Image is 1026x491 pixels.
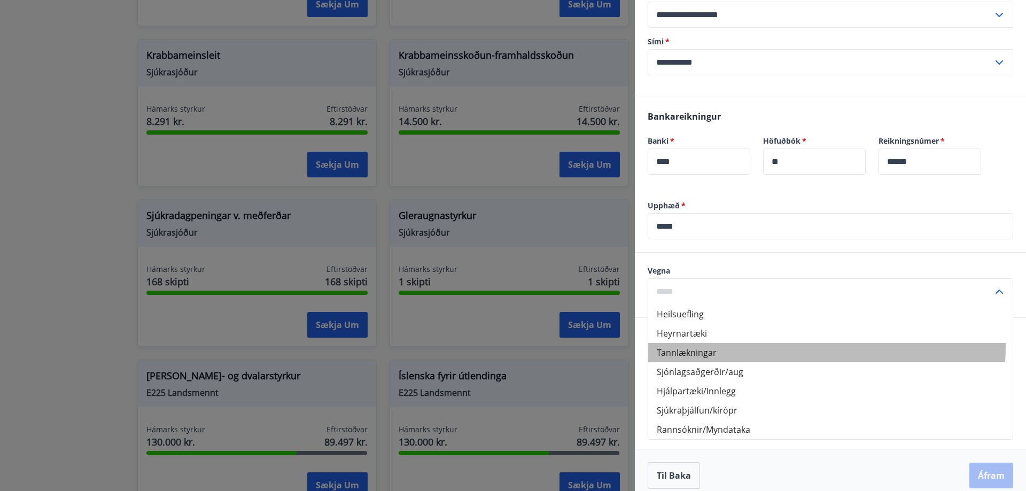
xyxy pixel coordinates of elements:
li: Hjálpartæki/Innlegg [648,381,1013,401]
div: Upphæð [648,213,1013,239]
label: Reikningsnúmer [879,136,981,146]
li: Sjónlagsaðgerðir/aug [648,362,1013,381]
label: Upphæð [648,200,1013,211]
button: Til baka [648,462,700,489]
li: Heyrnartæki [648,324,1013,343]
li: Rannsóknir/Myndataka [648,420,1013,439]
label: Höfuðbók [763,136,866,146]
span: Bankareikningur [648,111,721,122]
li: Heilsuefling [648,305,1013,324]
label: Sími [648,36,1013,47]
label: Vegna [648,266,1013,276]
li: Sjúkraþjálfun/kírópr [648,401,1013,420]
label: Banki [648,136,750,146]
li: Tannlækningar [648,343,1013,362]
